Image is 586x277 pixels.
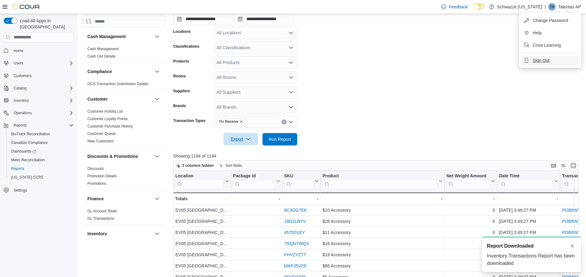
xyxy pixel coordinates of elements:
span: Reports [11,122,74,129]
a: OCS Transaction Submission Details [87,82,148,86]
button: Canadian Compliance [6,138,76,147]
div: - [284,195,318,202]
a: 457D01EY [284,230,305,235]
a: GL Account Totals [87,209,117,213]
div: Product [322,173,437,189]
a: 18G2LBYV [284,219,306,224]
button: Users [1,59,76,67]
button: [US_STATE] CCRS [6,173,76,182]
p: Schwazze [US_STATE] [497,3,542,11]
span: Canadian Compliance [9,139,74,146]
img: Cova [12,4,40,10]
span: Po Receive [217,118,246,125]
div: Inventory Transactions Report has been downloaded [487,252,576,267]
a: BioTrack Reconciliation [9,130,52,138]
h3: Compliance [87,68,112,75]
span: Help [533,30,542,36]
button: Open list of options [289,75,293,80]
div: Notification [487,242,576,250]
div: EV05 [GEOGRAPHIC_DATA] [175,218,229,225]
button: Date Time [499,173,558,189]
div: Package Id [233,173,275,179]
a: New Customers [87,139,114,143]
label: Suppliers [173,89,190,93]
button: Reports [11,122,29,129]
div: $66 Accessory [322,262,442,270]
button: Help [522,28,579,38]
span: Catalog [11,84,74,92]
button: Net Weight Amount [446,173,495,189]
button: Discounts & Promotions [153,153,161,160]
span: Dashboards [11,149,36,154]
a: Canadian Compliance [9,139,50,146]
a: Cash Management [87,47,119,51]
button: Inventory [11,97,31,104]
div: $19 Accessory [322,251,442,258]
div: [DATE] 3:49:27 PM [499,218,558,225]
button: Operations [1,109,76,117]
span: Operations [11,109,74,117]
span: Po Receive [219,119,238,125]
a: FHVZYZTT [284,252,306,257]
a: GL Transactions [87,216,114,221]
button: Users [11,59,26,67]
span: Feedback [449,4,468,10]
a: 8C3GG7EK [284,208,307,213]
button: Discounts & Promotions [87,153,152,159]
button: Inventory [153,230,161,237]
a: Promotion Details [87,174,117,178]
span: Operations [14,110,32,115]
div: 0 [446,240,495,247]
div: 0 [446,262,495,270]
a: Customers [11,72,34,80]
button: Sort fields [217,162,245,169]
div: Location [175,173,224,189]
label: Classifications [173,44,200,49]
span: Reports [9,165,74,172]
button: Compliance [87,68,152,75]
div: Date Time [499,173,553,179]
button: Change Password [522,15,579,25]
button: Cash Management [153,33,161,40]
a: Home [11,47,26,54]
span: Cash Out Details [87,54,116,59]
span: Catalog [14,86,26,91]
span: New Customers [87,139,114,144]
button: BioTrack Reconciliation [6,130,76,138]
div: Product [322,173,437,179]
span: TA [550,3,554,11]
span: Report Downloaded [487,242,534,250]
span: Customer Purchase History [87,124,133,129]
h3: Cash Management [87,33,126,40]
button: Clear input [282,119,287,124]
button: Inventory [1,96,76,105]
div: EV05 [GEOGRAPHIC_DATA] [175,240,229,247]
a: Promotions [87,181,106,186]
span: Inventory [14,98,29,103]
span: Promotion Details [87,174,117,179]
a: Reports [9,165,27,172]
a: Customer Loyalty Points [87,117,128,121]
div: 0 [446,218,495,225]
div: Totals [175,195,229,202]
span: Sign Out [533,57,549,63]
a: Dashboards [6,147,76,156]
div: EV05 [GEOGRAPHIC_DATA] [175,206,229,214]
span: Customer Loyalty Points [87,116,128,121]
button: Reports [1,121,76,130]
button: Home [1,46,76,55]
span: BioTrack Reconciliation [9,130,74,138]
a: Settings [11,187,29,194]
span: Users [14,61,23,66]
div: 0 [446,229,495,236]
span: Discounts [87,166,104,171]
button: Display options [560,162,567,169]
span: Load All Apps in [GEOGRAPHIC_DATA] [17,18,74,30]
span: Sort fields [226,163,242,168]
span: GL Account Totals [87,209,117,214]
div: Talentas AP [548,3,556,11]
div: $16 Accessory [322,240,442,247]
button: Reports [6,164,76,173]
div: Finance [82,207,166,225]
